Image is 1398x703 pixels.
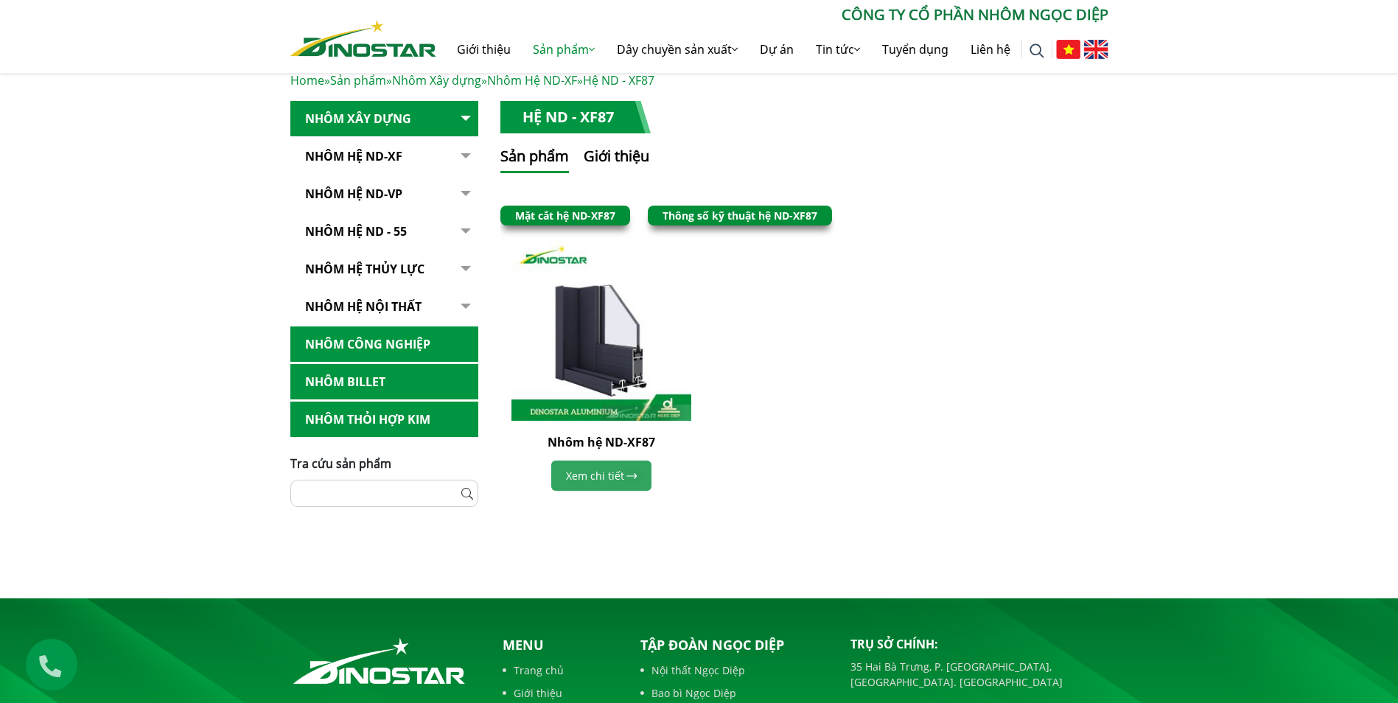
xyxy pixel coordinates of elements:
a: Dự án [749,26,805,73]
a: Nội thất Ngọc Diệp [640,662,828,678]
a: Nhôm hệ thủy lực [290,251,478,287]
a: Dây chuyền sản xuất [606,26,749,73]
span: Tra cứu sản phẩm [290,455,391,472]
a: Giới thiệu [446,26,522,73]
img: English [1084,40,1108,59]
a: Nhôm Hệ ND-XF [290,139,478,175]
a: Home [290,72,324,88]
a: Bao bì Ngọc Diệp [640,685,828,701]
button: Giới thiệu [584,145,649,173]
a: Giới thiệu [503,685,616,701]
a: Nhôm Billet [290,364,478,400]
img: Tiếng Việt [1056,40,1080,59]
a: Tin tức [805,26,871,73]
a: Nhôm Xây dựng [290,101,478,137]
p: 35 Hai Bà Trưng, P. [GEOGRAPHIC_DATA], [GEOGRAPHIC_DATA]. [GEOGRAPHIC_DATA] [850,659,1108,690]
img: logo_footer [290,635,468,687]
h1: Hệ ND - XF87 [500,101,651,133]
a: Nhôm Hệ ND-VP [290,176,478,212]
p: Tập đoàn Ngọc Diệp [640,635,828,655]
img: Nhôm Dinostar [290,20,436,57]
button: Sản phẩm [500,145,569,173]
a: NHÔM HỆ ND - 55 [290,214,478,250]
a: Mặt cắt hệ ND-XF87 [515,209,615,223]
img: Nhôm hệ ND-XF87 [511,240,692,421]
a: Nhôm Hệ ND-XF [487,72,577,88]
p: Trụ sở chính: [850,635,1108,653]
span: Hệ ND - XF87 [583,72,654,88]
span: » » » » [290,72,654,88]
a: Nhôm Xây dựng [392,72,481,88]
a: Nhôm hệ nội thất [290,289,478,325]
a: Thông số kỹ thuật hệ ND-XF87 [663,209,817,223]
a: Nhôm Thỏi hợp kim [290,402,478,438]
a: Xem chi tiết [551,461,651,491]
a: Trang chủ [503,662,616,678]
img: search [1030,43,1044,58]
a: Sản phẩm [330,72,386,88]
p: Menu [503,635,616,655]
a: Liên hệ [960,26,1021,73]
a: Nhôm hệ ND-XF87 [548,434,655,450]
a: Tuyển dụng [871,26,960,73]
a: Nhôm Công nghiệp [290,326,478,363]
p: CÔNG TY CỔ PHẦN NHÔM NGỌC DIỆP [436,4,1108,26]
a: Sản phẩm [522,26,606,73]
